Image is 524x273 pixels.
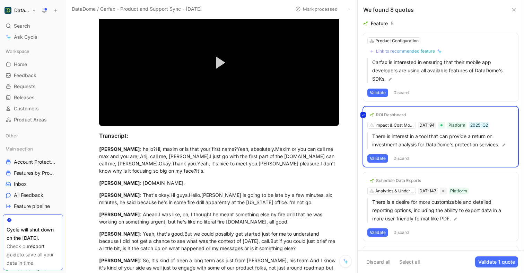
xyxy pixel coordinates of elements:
[99,131,339,140] div: Transcript:
[14,72,36,79] span: Feedback
[3,168,63,178] a: Features by Product
[14,116,47,123] span: Product Areas
[14,22,30,30] span: Search
[3,130,63,141] div: Other
[372,198,514,223] p: There is a desire for more customizable and detailed reporting options, including the ability to ...
[3,130,63,143] div: Other
[376,178,421,183] div: Schedule Data Exports
[99,191,339,206] div: : That's okay.Hi guys.Hello.[PERSON_NAME] is going to be late by a few minutes, six minutes, he s...
[363,6,414,14] div: We found 8 quotes
[14,181,27,188] span: Inbox
[363,256,393,267] button: Discard all
[14,83,36,90] span: Requests
[14,94,35,101] span: Releases
[3,144,63,222] div: Main sectionAccount Protect RequestsFeatures by ProductInboxAll FeedbackFeature pipelineVoice of ...
[475,256,518,267] button: Validate 1 quote
[7,226,59,242] div: Cycle will shut down on the [DATE].
[3,115,63,125] a: Product Areas
[14,33,37,41] span: Ask Cycle
[3,212,63,222] a: Voice of Customer
[375,37,419,44] div: Product Configuration
[6,48,29,55] span: Workspace
[99,192,140,198] mark: [PERSON_NAME]
[3,179,63,189] a: Inbox
[6,132,18,139] span: Other
[376,48,435,54] div: Link to recommended feature
[292,4,341,14] button: Mark processed
[3,201,63,211] a: Feature pipeline
[367,47,444,55] button: Link to recommended feature
[3,92,63,103] a: Releases
[3,103,63,114] a: Customers
[14,7,29,13] h1: DataDome
[388,77,393,82] img: pen.svg
[372,58,514,83] p: Carfax is interested in ensuring that their mobile app developers are using all available feature...
[453,217,458,221] img: pen.svg
[3,59,63,70] a: Home
[7,242,59,267] div: Check our to save all your data in time.
[99,211,140,217] mark: [PERSON_NAME]
[99,180,140,186] mark: [PERSON_NAME]
[99,230,339,252] div: : Yeah, that's good.But we could possibly get started just for me to understand because I did not...
[367,89,388,97] button: Validate
[99,257,140,263] mark: [PERSON_NAME]
[14,61,27,68] span: Home
[99,211,339,225] div: : Ahead.I was like, oh, I thought he meant something else by fire drill that he was working on so...
[3,157,63,167] a: Account Protect Requests
[5,7,11,14] img: DataDome
[3,70,63,81] a: Feedback
[363,21,368,26] img: 🌱
[370,179,374,183] img: 🌱
[3,81,63,92] a: Requests
[14,203,50,210] span: Feature pipeline
[367,176,423,185] button: 🌱Schedule Data Exports
[3,32,63,42] a: Ask Cycle
[99,145,339,174] div: : hello?Hi, maxim or is that your first name?Yeah, absolutely.Maxim or you can call me max and yo...
[14,158,55,165] span: Account Protect Requests
[3,21,63,31] div: Search
[371,19,388,28] div: Feature
[72,5,202,13] span: DataDome / Carfax - Product and Support Sync - [DATE]
[391,228,411,237] button: Discard
[203,47,235,78] button: Play Video
[3,6,38,15] button: DataDomeDataDome
[391,19,394,28] div: 5
[391,89,411,97] button: Discard
[367,228,388,237] button: Validate
[14,192,43,199] span: All Feedback
[6,145,33,152] span: Main section
[14,170,54,176] span: Features by Product
[99,179,339,186] div: : [DOMAIN_NAME].
[396,256,423,267] button: Select all
[3,46,63,56] div: Workspace
[3,190,63,200] a: All Feedback
[14,105,39,112] span: Customers
[99,231,140,237] mark: [PERSON_NAME]
[3,144,63,154] div: Main section
[99,146,140,152] mark: [PERSON_NAME]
